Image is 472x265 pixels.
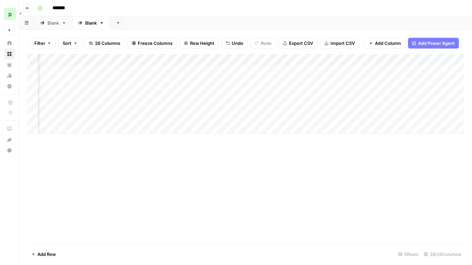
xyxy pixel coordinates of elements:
button: Freeze Columns [127,38,177,49]
a: Blank [72,16,110,30]
span: Export CSV [289,40,313,47]
button: Add Row [27,249,60,260]
button: Import CSV [320,38,359,49]
button: What's new? [4,134,15,145]
a: Your Data [4,59,15,70]
button: Add Power Agent [408,38,459,49]
div: What's new? [4,135,14,145]
span: Add Column [375,40,401,47]
span: Redo [261,40,272,47]
span: Freeze Columns [138,40,172,47]
div: 26/26 Columns [421,249,464,260]
button: Redo [250,38,276,49]
span: Row Height [190,40,214,47]
a: Settings [4,81,15,92]
a: Browse [4,49,15,59]
button: Row Height [180,38,219,49]
span: 26 Columns [95,40,120,47]
a: AirOps Academy [4,123,15,134]
a: Blank [34,16,72,30]
button: Filter [30,38,56,49]
button: Undo [221,38,248,49]
a: Usage [4,70,15,81]
span: Sort [63,40,71,47]
span: Add Power Agent [418,40,455,47]
div: 5 Rows [396,249,421,260]
span: Import CSV [331,40,355,47]
div: Blank [48,20,59,26]
button: Workspace: paulcorp [4,5,15,22]
span: Add Row [37,251,56,258]
button: 26 Columns [85,38,125,49]
button: Sort [58,38,82,49]
a: Home [4,38,15,49]
button: Add Column [365,38,405,49]
div: Blank [85,20,97,26]
span: p [8,10,12,18]
button: Help + Support [4,145,15,156]
button: Export CSV [279,38,317,49]
span: Undo [232,40,243,47]
span: Filter [34,40,45,47]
